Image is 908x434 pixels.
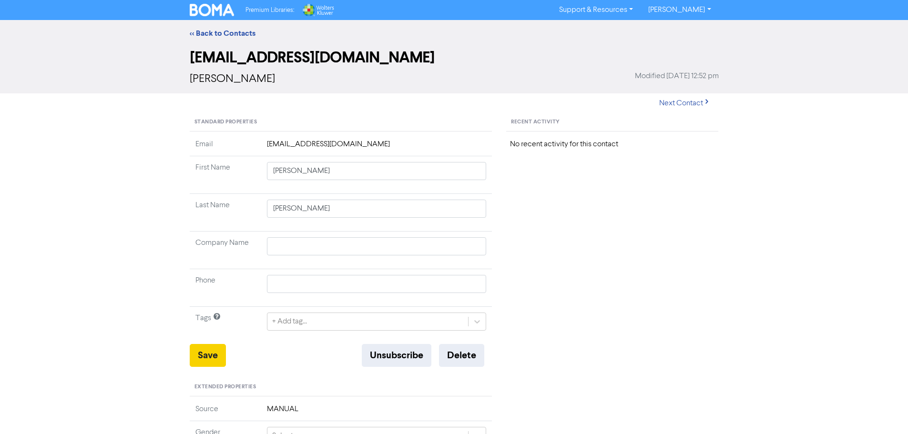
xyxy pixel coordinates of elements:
span: Premium Libraries: [245,7,294,13]
td: Email [190,139,261,156]
div: Standard Properties [190,113,492,131]
td: Source [190,404,261,421]
h2: [EMAIL_ADDRESS][DOMAIN_NAME] [190,49,719,67]
a: [PERSON_NAME] [641,2,718,18]
a: Support & Resources [551,2,641,18]
button: Unsubscribe [362,344,431,367]
td: First Name [190,156,261,194]
button: Save [190,344,226,367]
img: Wolters Kluwer [302,4,334,16]
td: [EMAIL_ADDRESS][DOMAIN_NAME] [261,139,492,156]
td: Company Name [190,232,261,269]
span: [PERSON_NAME] [190,73,275,85]
div: Recent Activity [506,113,718,131]
span: Modified [DATE] 12:52 pm [635,71,719,82]
button: Next Contact [651,93,719,113]
button: Delete [439,344,484,367]
td: Tags [190,307,261,344]
div: + Add tag... [272,316,307,327]
iframe: Chat Widget [860,388,908,434]
td: Phone [190,269,261,307]
img: BOMA Logo [190,4,235,16]
a: << Back to Contacts [190,29,255,38]
td: Last Name [190,194,261,232]
div: Extended Properties [190,378,492,396]
div: No recent activity for this contact [510,139,714,150]
td: MANUAL [261,404,492,421]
